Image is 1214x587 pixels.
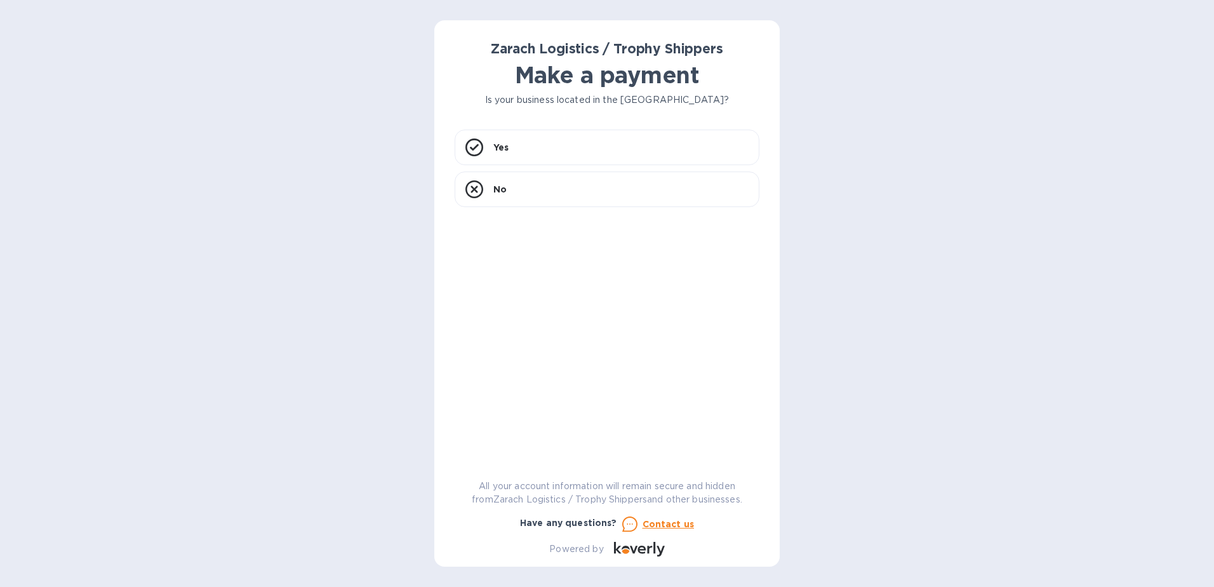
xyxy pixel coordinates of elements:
u: Contact us [643,519,695,529]
b: Have any questions? [520,518,617,528]
b: Zarach Logistics / Trophy Shippers [491,41,723,57]
h1: Make a payment [455,62,759,88]
p: All your account information will remain secure and hidden from Zarach Logistics / Trophy Shipper... [455,480,759,506]
p: No [493,183,507,196]
p: Powered by [549,543,603,556]
p: Is your business located in the [GEOGRAPHIC_DATA]? [455,93,759,107]
p: Yes [493,141,509,154]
